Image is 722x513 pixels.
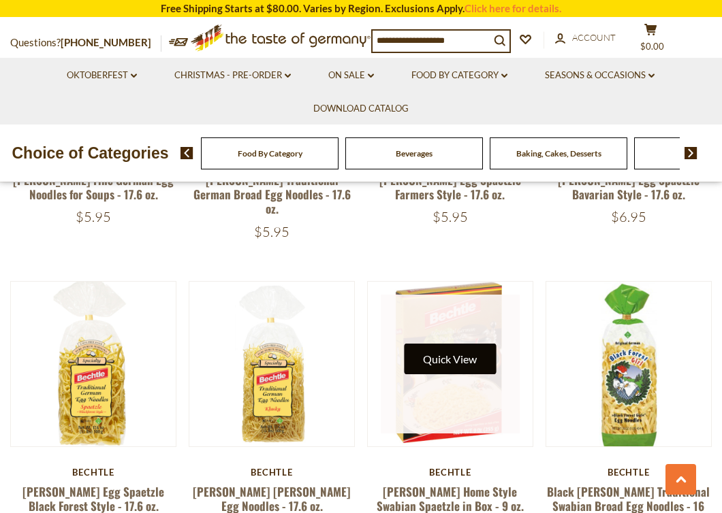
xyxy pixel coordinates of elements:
img: Bechtle [189,282,354,446]
a: Food By Category [411,68,507,83]
img: next arrow [685,147,697,159]
img: Bechtle [368,282,533,446]
a: [PERSON_NAME] Egg Spaetzle Farmers Style - 17.6 oz. [379,171,521,203]
a: Oktoberfest [67,68,137,83]
button: Quick View [404,344,496,374]
a: [PERSON_NAME] Traditional German Broad Egg Noodles - 17.6 oz. [193,171,351,218]
img: previous arrow [180,147,193,159]
a: Account [555,31,616,46]
span: $5.95 [76,208,111,225]
span: $0.00 [640,41,664,52]
a: Beverages [396,148,433,159]
a: Christmas - PRE-ORDER [174,68,291,83]
a: On Sale [328,68,374,83]
span: $5.95 [254,223,289,240]
span: Account [572,32,616,43]
img: Black [546,282,711,446]
a: Food By Category [238,148,302,159]
div: Bechtle [546,467,712,478]
a: Click here for details. [465,2,561,14]
button: $0.00 [630,23,671,57]
div: Bechtle [367,467,533,478]
a: [PHONE_NUMBER] [61,36,151,48]
img: Bechtle [11,282,176,446]
a: Download Catalog [313,101,409,116]
div: Bechtle [189,467,355,478]
a: [PERSON_NAME] Egg Spaetzle Bavarian Style - 17.6 oz. [558,171,700,203]
a: [PERSON_NAME] Fine German Egg Noodles for Soups - 17.6 oz. [13,171,174,203]
p: Questions? [10,34,161,52]
a: Seasons & Occasions [545,68,655,83]
span: $5.95 [433,208,468,225]
div: Bechtle [10,467,176,478]
span: $6.95 [611,208,646,225]
a: Baking, Cakes, Desserts [516,148,601,159]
